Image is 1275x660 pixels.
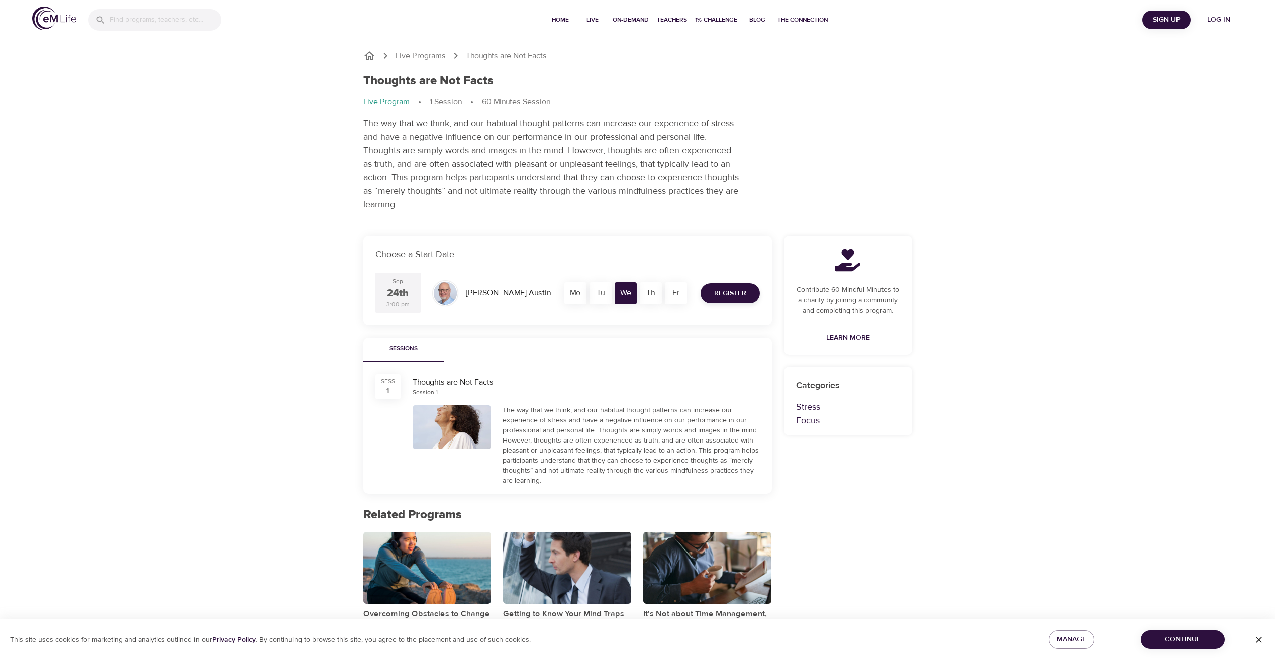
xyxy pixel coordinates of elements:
p: Getting to Know Your Mind Traps [503,608,631,620]
div: Sep [393,277,403,286]
div: The way that we think, and our habitual thought patterns can increase our experience of stress an... [503,405,760,486]
p: 1 Session [430,96,462,108]
a: Learn More [822,328,874,347]
p: Thoughts are Not Facts [466,50,547,62]
div: We [615,282,637,304]
p: Related Programs [363,506,772,524]
button: Log in [1195,11,1243,29]
div: 1 [386,386,389,396]
div: Thoughts are Not Facts [413,377,760,388]
div: SESS [381,377,395,386]
span: Home [548,15,572,25]
span: Sign Up [1146,14,1187,26]
div: 3:00 pm [386,300,410,309]
p: Contribute 60 Mindful Minutes to a charity by joining a community and completing this program. [796,285,900,316]
p: Overcoming Obstacles to Change [363,608,492,620]
span: Log in [1199,14,1239,26]
div: Mo [564,282,586,304]
nav: breadcrumb [363,96,912,108]
div: Tu [590,282,612,304]
span: The Connection [777,15,828,25]
p: Choose a Start Date [375,248,760,261]
p: Stress [796,400,900,414]
h1: Thoughts are Not Facts [363,74,494,88]
span: Register [714,287,746,300]
span: Manage [1057,633,1086,646]
a: Privacy Policy [212,635,256,644]
p: 60 Minutes Session [482,96,550,108]
p: Categories [796,379,900,392]
input: Find programs, teachers, etc... [110,9,221,31]
button: Sign Up [1142,11,1191,29]
nav: breadcrumb [363,50,912,62]
span: Live [580,15,605,25]
div: 24th [387,286,409,301]
span: Blog [745,15,769,25]
span: Sessions [369,344,438,354]
div: Th [640,282,662,304]
div: Session 1 [413,388,438,397]
img: logo [32,7,76,30]
p: Live Program [363,96,410,108]
p: It's Not about Time Management, It's about Attention Management [643,608,771,632]
span: Continue [1149,633,1217,646]
span: Teachers [657,15,687,25]
span: On-Demand [613,15,649,25]
button: Register [701,283,760,303]
span: 1% Challenge [695,15,737,25]
button: Continue [1141,630,1225,649]
a: Live Programs [396,50,446,62]
p: Focus [796,414,900,427]
div: [PERSON_NAME] Austin [462,283,555,303]
div: Fr [665,282,687,304]
p: The way that we think, and our habitual thought patterns can increase our experience of stress an... [363,117,740,211]
button: Manage [1049,630,1094,649]
span: Learn More [826,332,870,344]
